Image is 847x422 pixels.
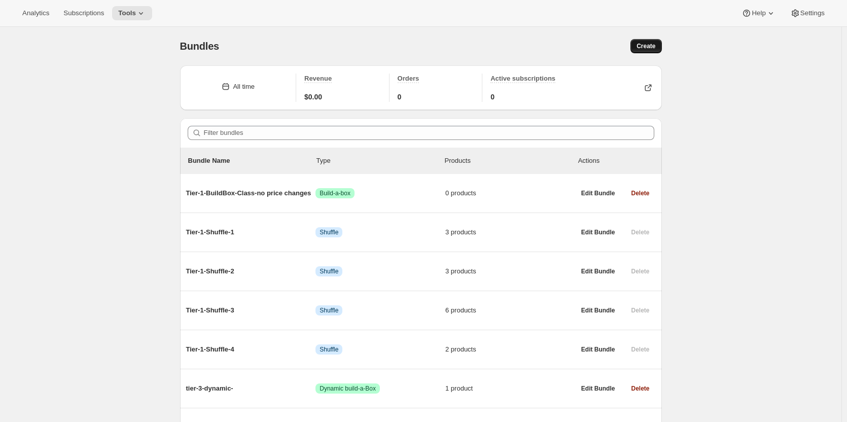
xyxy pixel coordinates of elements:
[186,305,316,315] span: Tier-1-Shuffle-3
[575,342,621,357] button: Edit Bundle
[398,92,402,102] span: 0
[631,189,649,197] span: Delete
[186,266,316,276] span: Tier-1-Shuffle-2
[22,9,49,17] span: Analytics
[320,384,376,393] span: Dynamic build-a-Box
[304,92,322,102] span: $0.00
[320,306,338,314] span: Shuffle
[320,345,338,354] span: Shuffle
[490,75,555,82] span: Active subscriptions
[581,306,615,314] span: Edit Bundle
[625,381,655,396] button: Delete
[625,186,655,200] button: Delete
[320,228,338,236] span: Shuffle
[445,188,575,198] span: 0 products
[186,227,316,237] span: Tier-1-Shuffle-1
[186,188,316,198] span: Tier-1-BuildBox-Class-no price changes
[320,267,338,275] span: Shuffle
[637,42,655,50] span: Create
[118,9,136,17] span: Tools
[752,9,765,17] span: Help
[445,156,573,166] div: Products
[445,383,575,394] span: 1 product
[575,225,621,239] button: Edit Bundle
[445,266,575,276] span: 3 products
[490,92,495,102] span: 0
[320,189,350,197] span: Build-a-box
[575,186,621,200] button: Edit Bundle
[575,381,621,396] button: Edit Bundle
[445,227,575,237] span: 3 products
[575,303,621,318] button: Edit Bundle
[800,9,825,17] span: Settings
[631,384,649,393] span: Delete
[578,156,654,166] div: Actions
[630,39,661,53] button: Create
[180,41,220,52] span: Bundles
[445,344,575,355] span: 2 products
[316,156,445,166] div: Type
[63,9,104,17] span: Subscriptions
[186,383,316,394] span: tier-3-dynamic-
[186,344,316,355] span: Tier-1-Shuffle-4
[188,156,316,166] p: Bundle Name
[398,75,419,82] span: Orders
[57,6,110,20] button: Subscriptions
[581,384,615,393] span: Edit Bundle
[575,264,621,278] button: Edit Bundle
[445,305,575,315] span: 6 products
[581,228,615,236] span: Edit Bundle
[112,6,152,20] button: Tools
[581,345,615,354] span: Edit Bundle
[204,126,654,140] input: Filter bundles
[304,75,332,82] span: Revenue
[233,82,255,92] div: All time
[16,6,55,20] button: Analytics
[581,267,615,275] span: Edit Bundle
[784,6,831,20] button: Settings
[735,6,782,20] button: Help
[581,189,615,197] span: Edit Bundle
